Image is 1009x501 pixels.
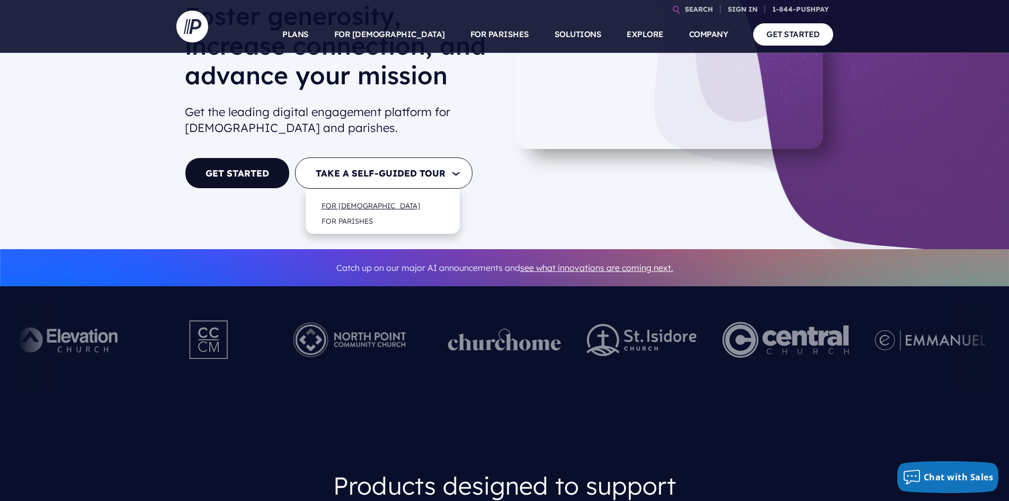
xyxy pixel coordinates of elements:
[587,324,697,356] img: pp_logos_2
[282,16,309,53] a: PLANS
[520,262,673,273] a: see what innovations are coming next.
[167,311,251,369] img: Pushpay_Logo__CCM
[627,16,664,53] a: EXPLORE
[722,311,849,369] img: Central Church Henderson NV
[185,256,825,280] p: Catch up on our major AI announcements and
[470,16,529,53] a: FOR PARISHES
[311,208,383,233] a: FOR PARISHES
[924,471,994,483] span: Chat with Sales
[334,16,445,53] a: FOR [DEMOGRAPHIC_DATA]
[311,193,431,218] a: FOR [DEMOGRAPHIC_DATA]
[897,461,999,493] button: Chat with Sales
[753,23,833,45] a: GET STARTED
[185,100,496,141] h2: Get the leading digital engagement platform for [DEMOGRAPHIC_DATA] and parishes.
[448,329,561,351] img: pp_logos_1
[555,16,602,53] a: SOLUTIONS
[185,157,290,189] a: GET STARTED
[295,157,472,189] button: TAKE A SELF-GUIDED TOUR
[689,16,728,53] a: COMPANY
[277,311,423,369] img: Pushpay_Logo__NorthPoint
